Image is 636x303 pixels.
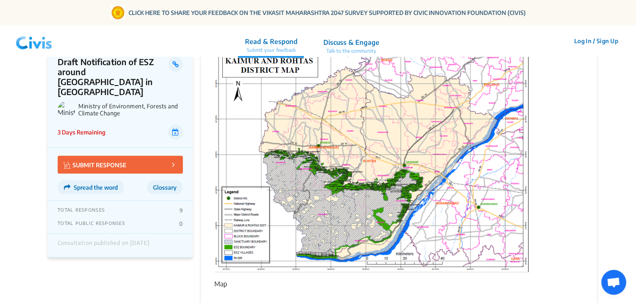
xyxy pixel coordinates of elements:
p: Draft Notification of ESZ around [GEOGRAPHIC_DATA] in [GEOGRAPHIC_DATA] [58,57,168,97]
p: Talk to the community [323,47,379,55]
button: Spread the word [58,180,124,194]
span: Glossary [153,184,177,191]
button: SUBMIT RESPONSE [58,156,183,173]
div: Consultation published on [DATE] [58,240,150,251]
p: Read & Respond [245,37,297,46]
button: Glossary [147,180,183,194]
p: TOTAL RESPONSES [58,207,105,214]
p: Discuss & Engage [323,37,379,47]
p: 3 Days Remaining [58,128,105,137]
span: Spread the word [74,184,118,191]
img: Ministry of Environment, Forests and Climate Change logo [58,101,75,118]
a: CLICK HERE TO SHARE YOUR FEEDBACK ON THE VIKASIT MAHARASHTRA 2047 SURVEY SUPPORTED BY CIVIC INNOV... [129,8,526,17]
p: 9 [180,207,183,214]
img: Screenshot%20(53).png [214,45,529,272]
a: Open chat [601,270,626,295]
p: Ministry of Environment, Forests and Climate Change [78,103,183,117]
figcaption: Map [214,279,583,289]
img: Gom Logo [111,5,125,20]
img: Vector.jpg [64,161,70,169]
p: 0 [179,220,183,227]
p: Submit your feedback [245,46,297,54]
p: SUBMIT RESPONSE [64,160,126,169]
p: TOTAL PUBLIC RESPONSES [58,220,125,227]
img: navlogo.png [12,29,56,54]
button: Log In / Sign Up [568,34,624,47]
